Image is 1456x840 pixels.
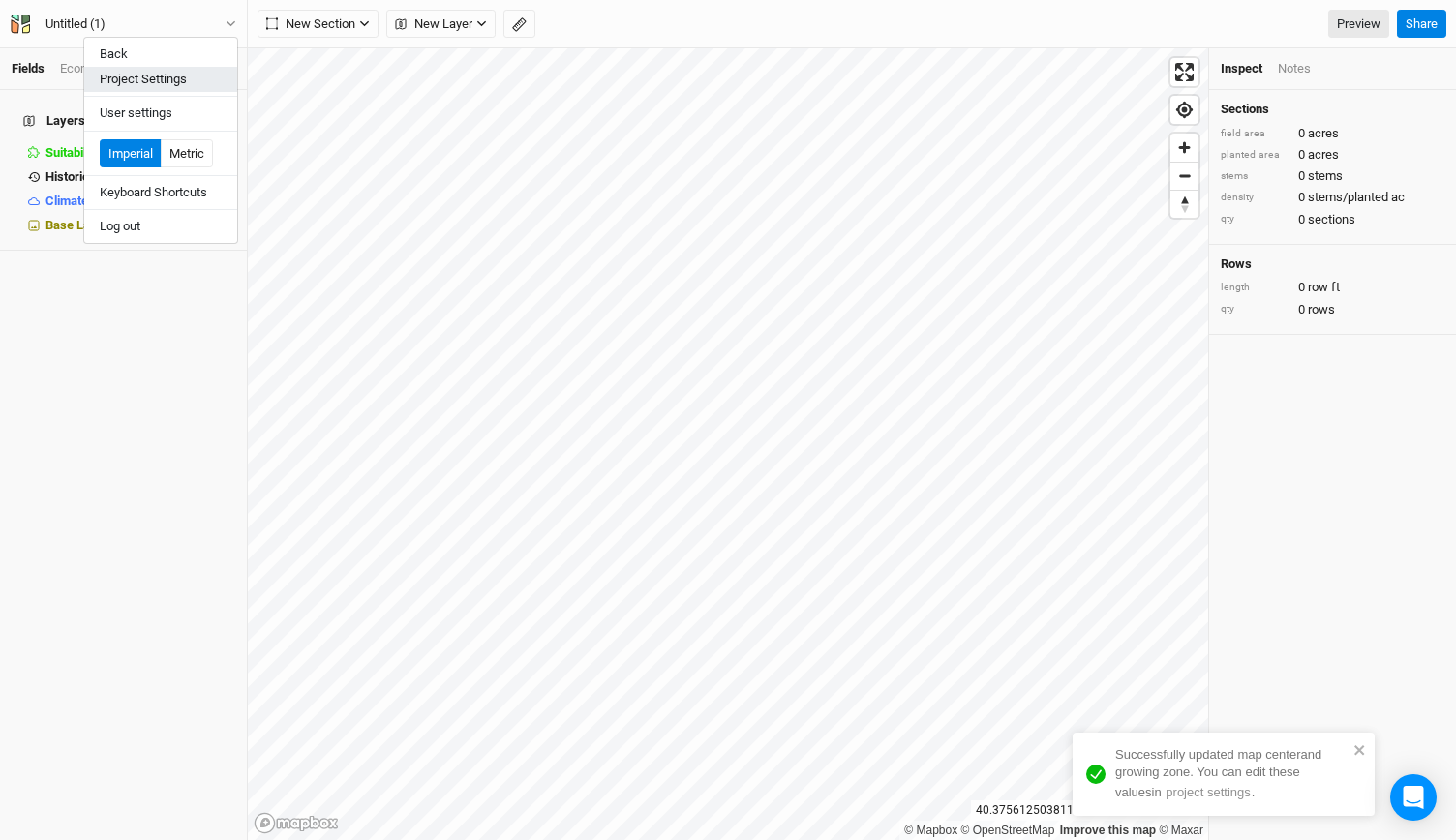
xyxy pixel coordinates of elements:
button: Zoom in [1170,134,1198,162]
h4: Sections [1221,102,1444,117]
span: Historical Land Use (U.S.) [45,169,191,184]
span: New Layer [395,15,472,34]
span: Base Layer [45,218,108,232]
button: Keyboard Shortcuts [84,180,237,205]
div: 0 [1221,125,1444,142]
button: User settings [84,101,237,126]
div: 40.37561250381120 , -77.38617238098139 [971,800,1208,821]
button: close [1353,740,1367,758]
span: rows [1308,301,1335,318]
canvas: Map [248,48,1208,840]
div: Inspect [1221,60,1262,77]
span: Suitability (U.S.) [45,145,136,160]
button: Find my location [1170,96,1198,124]
h4: Layers [12,102,235,140]
div: qty [1221,302,1289,316]
div: Notes [1278,60,1311,77]
button: Reset bearing to north [1170,190,1198,218]
div: field area [1221,127,1289,141]
div: 0 [1221,301,1444,318]
button: Imperial [100,139,162,168]
button: Zoom out [1170,162,1198,190]
div: 0 [1221,279,1444,296]
div: 0 [1221,167,1444,185]
button: Log out [84,214,237,239]
button: Untitled (1) [10,14,237,35]
button: Metric [161,139,213,168]
a: Mapbox logo [254,812,339,834]
a: Preview [1328,10,1389,39]
a: Fields [12,61,45,75]
div: 0 [1221,189,1444,206]
div: length [1221,281,1289,295]
span: stems [1308,167,1343,185]
button: New Layer [386,10,496,39]
div: Suitability (U.S.) [45,145,235,161]
span: stems/planted ac [1308,189,1405,206]
a: Maxar [1159,824,1203,837]
div: stems [1221,169,1289,184]
div: Untitled (1) [45,15,106,34]
div: Historical Land Use (U.S.) [45,169,235,185]
div: 0 [1221,146,1444,164]
div: density [1221,191,1289,205]
button: Back [84,42,237,67]
a: Mapbox [904,824,957,837]
button: New Section [258,10,379,39]
span: Zoom out [1170,163,1198,190]
button: Shortcut: M [503,10,535,39]
button: Share [1397,10,1446,39]
span: row ft [1308,279,1340,296]
h4: Rows [1221,256,1444,272]
div: qty [1221,212,1289,226]
div: Economics [60,60,121,77]
button: project settings [1165,782,1251,803]
div: 0 [1221,211,1444,228]
div: Base Layer [45,218,235,233]
button: Project Settings [84,67,237,92]
span: Climate (U.S.) [45,194,125,208]
button: Enter fullscreen [1170,58,1198,86]
span: acres [1308,125,1339,142]
a: Improve this map [1060,824,1156,837]
div: Open Intercom Messenger [1390,774,1437,821]
span: New Section [266,15,355,34]
span: Reset bearing to north [1170,191,1198,218]
a: OpenStreetMap [961,824,1055,837]
div: planted area [1221,148,1289,163]
span: Successfully updated map center and growing zone . You can edit these values in . [1115,747,1321,798]
div: Climate (U.S.) [45,194,235,209]
span: acres [1308,146,1339,164]
span: sections [1308,211,1355,228]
